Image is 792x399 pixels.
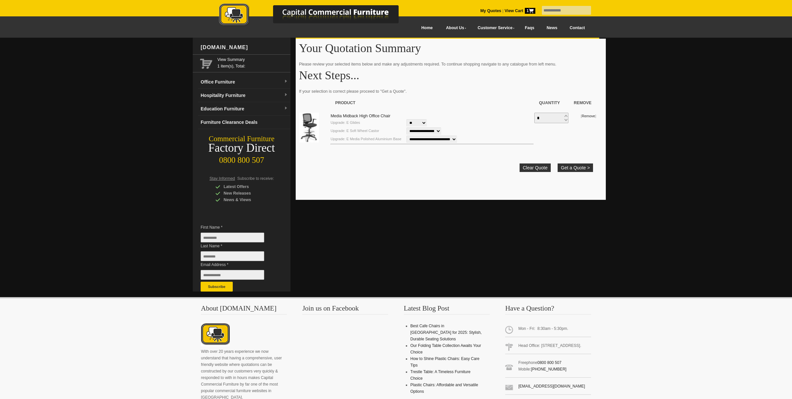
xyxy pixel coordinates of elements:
[201,224,274,231] span: First Name *
[201,305,287,314] h3: About [DOMAIN_NAME]
[410,324,482,341] a: Best Cafe Chairs in [GEOGRAPHIC_DATA] for 2025: Stylish, Durable Seating Solutions
[520,163,551,172] a: Clear Quote
[193,152,290,165] div: 0800 800 507
[518,384,585,389] a: [EMAIL_ADDRESS][DOMAIN_NAME]
[410,370,470,381] a: Trestle Table: A Timeless Furniture Choice
[217,56,288,68] span: 1 item(s), Total:
[215,190,278,197] div: New Releases
[201,243,274,249] span: Last Name *
[284,80,288,84] img: dropdown
[581,114,596,118] small: [ ]
[284,106,288,110] img: dropdown
[299,42,603,54] h1: Your Quotation Summary
[299,61,603,67] p: Please review your selected items below and make any adjustments required. To continue shopping n...
[302,323,387,395] iframe: fb:page Facebook Social Plugin
[505,340,591,354] span: Head Office: [STREET_ADDRESS].
[537,360,561,365] a: 0800 800 507
[330,96,534,109] th: Product
[201,3,430,29] a: Capital Commercial Furniture Logo
[504,9,535,13] a: View Cart1
[569,96,596,109] th: Remove
[505,305,591,314] h3: Have a Question?
[299,69,603,82] h1: Next Steps...
[198,75,290,89] a: Office Furnituredropdown
[201,282,233,292] button: Subscribe
[439,21,470,35] a: About Us
[201,233,264,242] input: First Name *
[582,114,595,118] a: Remove
[525,8,535,14] span: 1
[193,143,290,153] div: Factory Direct
[480,9,501,13] a: My Quotes
[534,96,569,109] th: Quantity
[198,102,290,116] a: Education Furnituredropdown
[198,116,290,129] a: Furniture Clearance Deals
[198,38,290,57] div: [DOMAIN_NAME]
[470,21,519,35] a: Customer Service
[404,305,490,314] h3: Latest Blog Post
[237,176,274,181] span: Subscribe to receive:
[302,305,388,314] h3: Join us on Facebook
[198,89,290,102] a: Hospitality Furnituredropdown
[217,56,288,63] a: View Summary
[201,323,230,346] img: About CCFNZ Logo
[201,251,264,261] input: Last Name *
[215,197,278,203] div: News & Views
[410,383,478,394] a: Plastic Chairs: Affordable and Versatile Options
[201,261,274,268] span: Email Address *
[410,343,481,354] a: Our Folding Table Collection Awaits Your Choice
[330,137,401,141] small: Upgrade: E Media Polished Aluminium Base
[330,129,379,133] small: Upgrade: E Soft Wheel Castor
[330,121,360,124] small: Upgrade: E Glides
[505,357,591,378] span: Freephone Mobile:
[299,88,603,95] p: If your selection is correct please proceed to "Get a Quote".
[209,176,235,181] span: Stay Informed
[193,134,290,143] div: Commercial Furniture
[505,9,535,13] strong: View Cart
[330,114,390,118] a: Media Midback High Office Chair
[201,3,430,27] img: Capital Commercial Furniture Logo
[505,323,591,337] span: Mon - Fri: 8:30am - 5:30pm.
[284,93,288,97] img: dropdown
[410,356,480,368] a: How to Shine Plastic Chairs: Easy Care Tips
[519,21,541,35] a: Faqs
[531,367,566,371] a: [PHONE_NUMBER]
[564,21,591,35] a: Contact
[541,21,564,35] a: News
[201,270,264,280] input: Email Address *
[558,163,593,172] button: Get a Quote >
[215,183,278,190] div: Latest Offers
